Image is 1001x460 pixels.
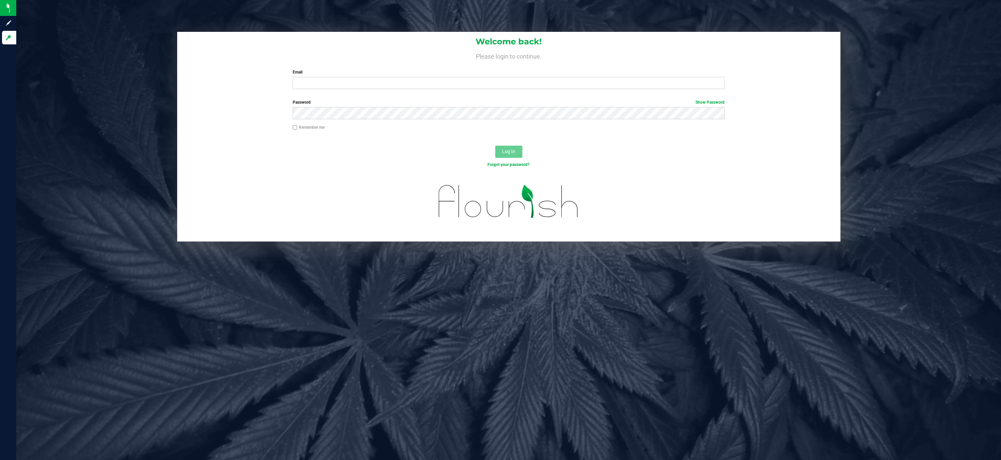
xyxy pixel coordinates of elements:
img: flourish_logo.svg [426,175,592,228]
h4: Please login to continue. [177,51,840,60]
input: Remember me [293,125,297,130]
a: Forgot your password? [487,162,529,167]
span: Log In [502,149,515,154]
label: Remember me [293,124,325,130]
span: Password [293,100,311,105]
inline-svg: Sign up [5,20,12,26]
inline-svg: Log in [5,34,12,41]
button: Log In [495,146,522,158]
h1: Welcome back! [177,37,840,46]
a: Show Password [695,100,725,105]
label: Email [293,69,725,75]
